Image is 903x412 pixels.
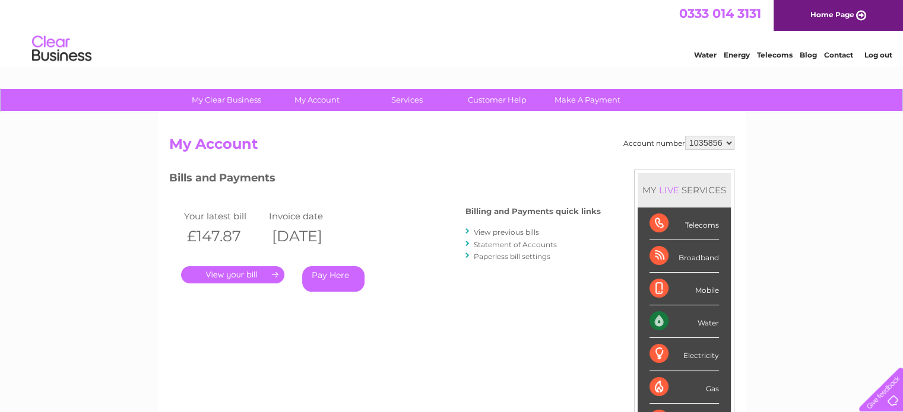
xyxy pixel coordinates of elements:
a: Telecoms [757,50,793,59]
a: Services [358,89,456,111]
a: Pay Here [302,266,365,292]
th: £147.87 [181,224,267,248]
a: View previous bills [474,228,539,237]
h3: Bills and Payments [169,170,601,190]
div: LIVE [657,184,682,196]
h4: Billing and Payments quick links [465,207,601,216]
th: [DATE] [266,224,351,248]
a: 0333 014 3131 [679,6,761,21]
a: . [181,266,284,283]
div: Gas [649,371,719,404]
a: Paperless bill settings [474,252,550,261]
a: Log out [864,50,892,59]
div: MY SERVICES [638,173,731,207]
a: Make A Payment [538,89,636,111]
a: Blog [800,50,817,59]
div: Account number [623,136,734,150]
h2: My Account [169,136,734,158]
a: Customer Help [448,89,546,111]
a: Contact [824,50,853,59]
div: Broadband [649,240,719,273]
a: Energy [724,50,750,59]
div: Electricity [649,338,719,371]
a: My Clear Business [178,89,275,111]
div: Water [649,305,719,338]
td: Your latest bill [181,208,267,224]
div: Clear Business is a trading name of Verastar Limited (registered in [GEOGRAPHIC_DATA] No. 3667643... [172,7,733,58]
div: Mobile [649,273,719,305]
a: My Account [268,89,366,111]
a: Statement of Accounts [474,240,557,249]
td: Invoice date [266,208,351,224]
div: Telecoms [649,207,719,240]
a: Water [694,50,717,59]
img: logo.png [31,31,92,67]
